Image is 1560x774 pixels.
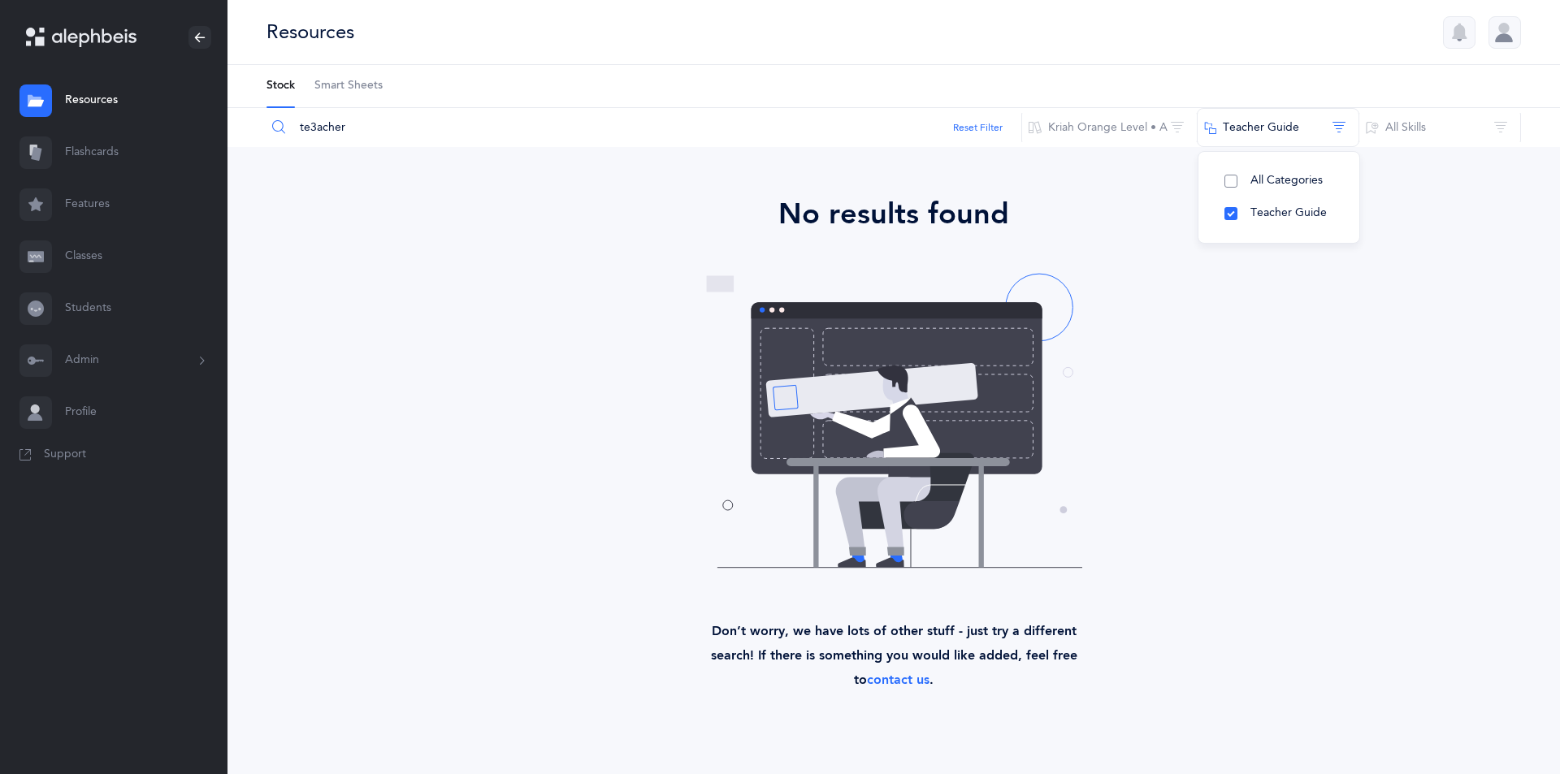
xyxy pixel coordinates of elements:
div: No results found [273,192,1514,236]
button: Teacher Guide [1197,108,1359,147]
button: Reset Filter [953,120,1003,135]
img: no-resources-found.svg [701,269,1087,573]
span: Smart Sheets [314,78,383,94]
button: Kriah Orange Level • A [1021,108,1198,147]
div: Resources [266,19,354,45]
a: contact us [867,672,929,687]
span: Support [44,447,86,463]
button: Teacher Guide [1211,197,1346,230]
span: All Categories [1250,174,1323,187]
button: All Categories [1211,165,1346,197]
span: Teacher Guide [1250,206,1327,219]
iframe: Drift Widget Chat Controller [1479,693,1540,755]
button: All Skills [1358,108,1521,147]
div: Don’t worry, we have lots of other stuff - just try a different search! If there is something you... [688,573,1099,692]
input: Search Resources [266,108,1022,147]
